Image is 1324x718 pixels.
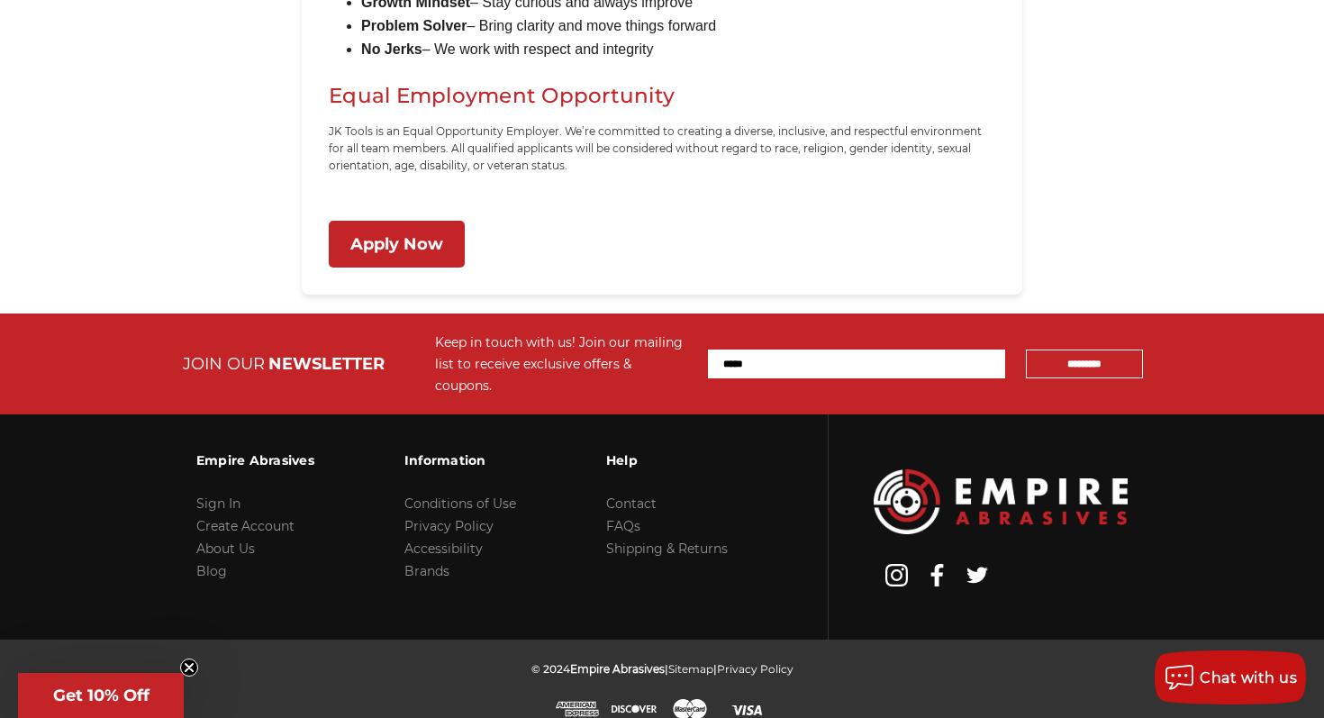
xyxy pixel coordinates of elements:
[53,686,150,705] span: Get 10% Off
[404,495,516,512] a: Conditions of Use
[329,221,465,268] a: Apply Now
[361,18,467,33] b: Problem Solver
[531,658,793,680] p: © 2024 | |
[606,441,728,479] h3: Help
[196,541,255,557] a: About Us
[404,563,449,579] a: Brands
[361,14,995,38] li: – Bring clarity and move things forward
[196,518,295,534] a: Create Account
[361,38,995,61] li: – We work with respect and integrity
[435,332,690,396] div: Keep in touch with us! Join our mailing list to receive exclusive offers & coupons.
[404,441,516,479] h3: Information
[606,495,657,512] a: Contact
[183,354,265,374] span: JOIN OUR
[196,563,227,579] a: Blog
[404,518,494,534] a: Privacy Policy
[606,518,640,534] a: FAQs
[196,441,314,479] h3: Empire Abrasives
[717,662,793,676] a: Privacy Policy
[268,354,385,374] span: NEWSLETTER
[180,659,198,677] button: Close teaser
[606,541,728,557] a: Shipping & Returns
[570,662,665,676] span: Empire Abrasives
[329,79,995,113] h2: Equal Employment Opportunity
[404,541,483,557] a: Accessibility
[18,673,184,718] div: Get 10% OffClose teaser
[1200,669,1297,686] span: Chat with us
[874,469,1128,535] img: Empire Abrasives Logo Image
[329,123,995,175] p: JK Tools is an Equal Opportunity Employer. We’re committed to creating a diverse, inclusive, and ...
[196,495,240,512] a: Sign In
[668,662,713,676] a: Sitemap
[1155,650,1306,704] button: Chat with us
[361,41,422,57] b: No Jerks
